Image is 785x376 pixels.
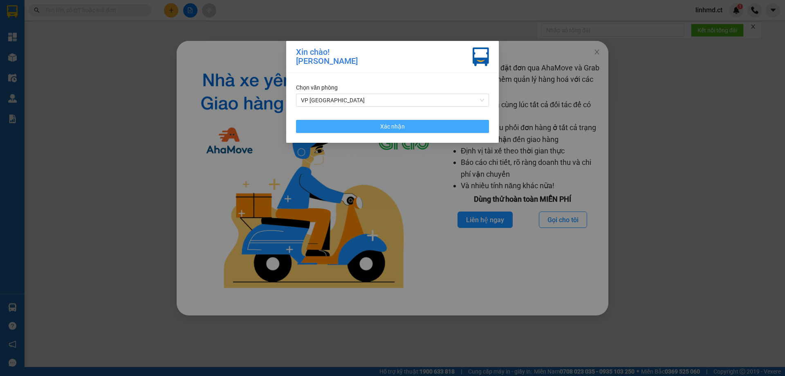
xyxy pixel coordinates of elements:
[301,94,484,106] span: VP Mỹ Đình
[296,47,358,66] div: Xin chào! [PERSON_NAME]
[473,47,489,66] img: vxr-icon
[296,83,489,92] div: Chọn văn phòng
[380,122,405,131] span: Xác nhận
[296,120,489,133] button: Xác nhận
